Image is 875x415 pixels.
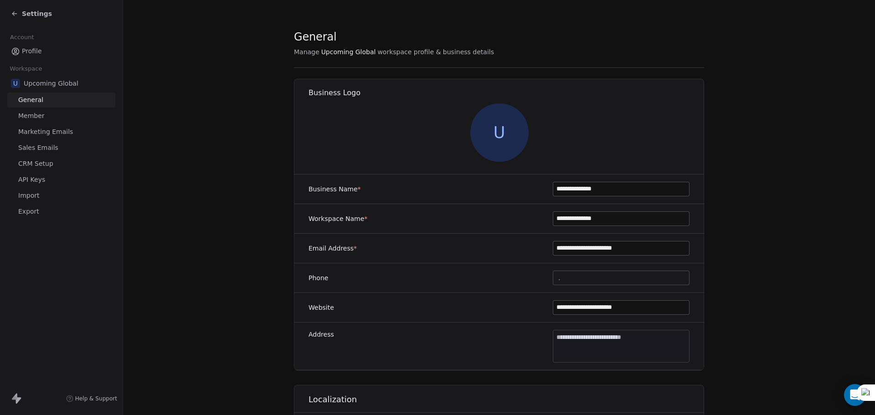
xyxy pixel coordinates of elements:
[309,184,361,194] label: Business Name
[18,95,43,105] span: General
[22,9,52,18] span: Settings
[470,103,529,162] span: U
[309,214,367,223] label: Workspace Name
[294,47,319,56] span: Manage
[18,143,58,153] span: Sales Emails
[7,124,115,139] a: Marketing Emails
[309,273,328,282] label: Phone
[18,175,45,184] span: API Keys
[7,172,115,187] a: API Keys
[18,127,73,137] span: Marketing Emails
[7,140,115,155] a: Sales Emails
[553,271,690,285] button: .
[7,44,115,59] a: Profile
[18,159,53,169] span: CRM Setup
[7,156,115,171] a: CRM Setup
[309,88,705,98] h1: Business Logo
[309,330,334,339] label: Address
[309,244,357,253] label: Email Address
[558,273,560,283] span: .
[18,207,39,216] span: Export
[7,188,115,203] a: Import
[7,204,115,219] a: Export
[6,62,46,76] span: Workspace
[18,191,39,200] span: Import
[11,79,20,88] span: U
[7,92,115,108] a: General
[377,47,494,56] span: workspace profile & business details
[22,46,42,56] span: Profile
[66,395,117,402] a: Help & Support
[75,395,117,402] span: Help & Support
[844,384,866,406] div: Open Intercom Messenger
[18,111,45,121] span: Member
[11,9,52,18] a: Settings
[321,47,376,56] span: Upcoming Global
[309,303,334,312] label: Website
[7,108,115,123] a: Member
[294,30,337,44] span: General
[24,79,78,88] span: Upcoming Global
[309,394,705,405] h1: Localization
[6,31,38,44] span: Account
